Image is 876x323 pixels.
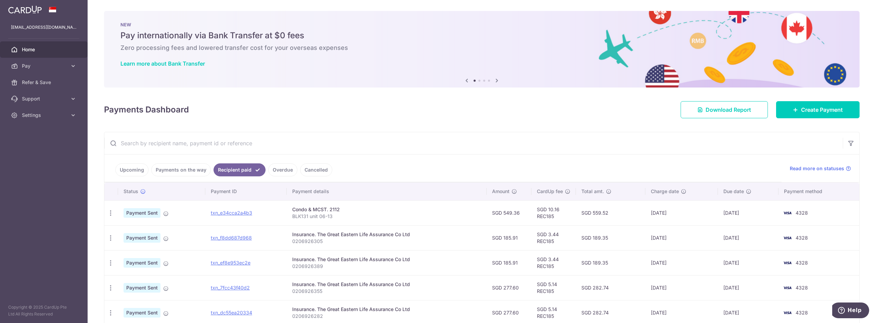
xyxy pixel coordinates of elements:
[292,288,481,295] p: 0206926355
[796,235,808,241] span: 4328
[781,209,794,217] img: Bank Card
[292,281,481,288] div: Insurance. The Great Eastern Life Assurance Co Ltd
[531,200,576,225] td: SGD 10.16 REC185
[796,210,808,216] span: 4328
[723,188,744,195] span: Due date
[781,259,794,267] img: Bank Card
[151,163,211,176] a: Payments on the way
[487,200,531,225] td: SGD 549.36
[487,275,531,300] td: SGD 277.60
[22,46,67,53] span: Home
[796,310,808,315] span: 4328
[211,260,250,266] a: txn_ef8e953ec2e
[781,284,794,292] img: Bank Card
[211,235,252,241] a: txn_f8dd687d968
[8,5,42,14] img: CardUp
[292,206,481,213] div: Condo & MCST. 2112
[781,234,794,242] img: Bank Card
[487,250,531,275] td: SGD 185.91
[120,22,843,27] p: NEW
[287,183,487,200] th: Payment details
[11,24,77,31] p: [EMAIL_ADDRESS][DOMAIN_NAME]
[292,231,481,238] div: Insurance. The Great Eastern Life Assurance Co Ltd
[718,250,778,275] td: [DATE]
[576,225,646,250] td: SGD 189.35
[718,275,778,300] td: [DATE]
[492,188,510,195] span: Amount
[651,188,679,195] span: Charge date
[292,313,481,320] p: 0206926282
[581,188,604,195] span: Total amt.
[22,79,67,86] span: Refer & Save
[645,225,718,250] td: [DATE]
[268,163,297,176] a: Overdue
[292,256,481,263] div: Insurance. The Great Eastern Life Assurance Co Ltd
[115,163,149,176] a: Upcoming
[205,183,287,200] th: Payment ID
[124,188,138,195] span: Status
[22,63,67,69] span: Pay
[22,112,67,119] span: Settings
[211,285,250,291] a: txn_7fcc43f40d2
[120,30,843,41] h5: Pay internationally via Bank Transfer at $0 fees
[292,263,481,270] p: 0206926389
[124,308,160,318] span: Payment Sent
[120,60,205,67] a: Learn more about Bank Transfer
[300,163,332,176] a: Cancelled
[124,208,160,218] span: Payment Sent
[645,200,718,225] td: [DATE]
[645,275,718,300] td: [DATE]
[718,225,778,250] td: [DATE]
[796,285,808,291] span: 4328
[22,95,67,102] span: Support
[531,275,576,300] td: SGD 5.14 REC185
[120,44,843,52] h6: Zero processing fees and lowered transfer cost for your overseas expenses
[292,306,481,313] div: Insurance. The Great Eastern Life Assurance Co Ltd
[645,250,718,275] td: [DATE]
[211,210,252,216] a: txn_e34cca2a4b3
[801,106,843,114] span: Create Payment
[576,275,646,300] td: SGD 282.74
[124,283,160,293] span: Payment Sent
[832,302,869,320] iframe: Opens a widget where you can find more information
[531,250,576,275] td: SGD 3.44 REC185
[776,101,860,118] a: Create Payment
[124,258,160,268] span: Payment Sent
[104,104,189,116] h4: Payments Dashboard
[706,106,751,114] span: Download Report
[576,200,646,225] td: SGD 559.52
[796,260,808,266] span: 4328
[718,200,778,225] td: [DATE]
[531,225,576,250] td: SGD 3.44 REC185
[537,188,563,195] span: CardUp fee
[214,163,266,176] a: Recipient paid
[104,132,843,154] input: Search by recipient name, payment id or reference
[487,225,531,250] td: SGD 185.91
[292,213,481,220] p: BLK131 unit 06-13
[681,101,768,118] a: Download Report
[790,165,844,172] span: Read more on statuses
[104,11,860,88] img: Bank transfer banner
[576,250,646,275] td: SGD 189.35
[124,233,160,243] span: Payment Sent
[778,183,859,200] th: Payment method
[781,309,794,317] img: Bank Card
[292,238,481,245] p: 0206926305
[790,165,851,172] a: Read more on statuses
[211,310,252,315] a: txn_dc55ea20334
